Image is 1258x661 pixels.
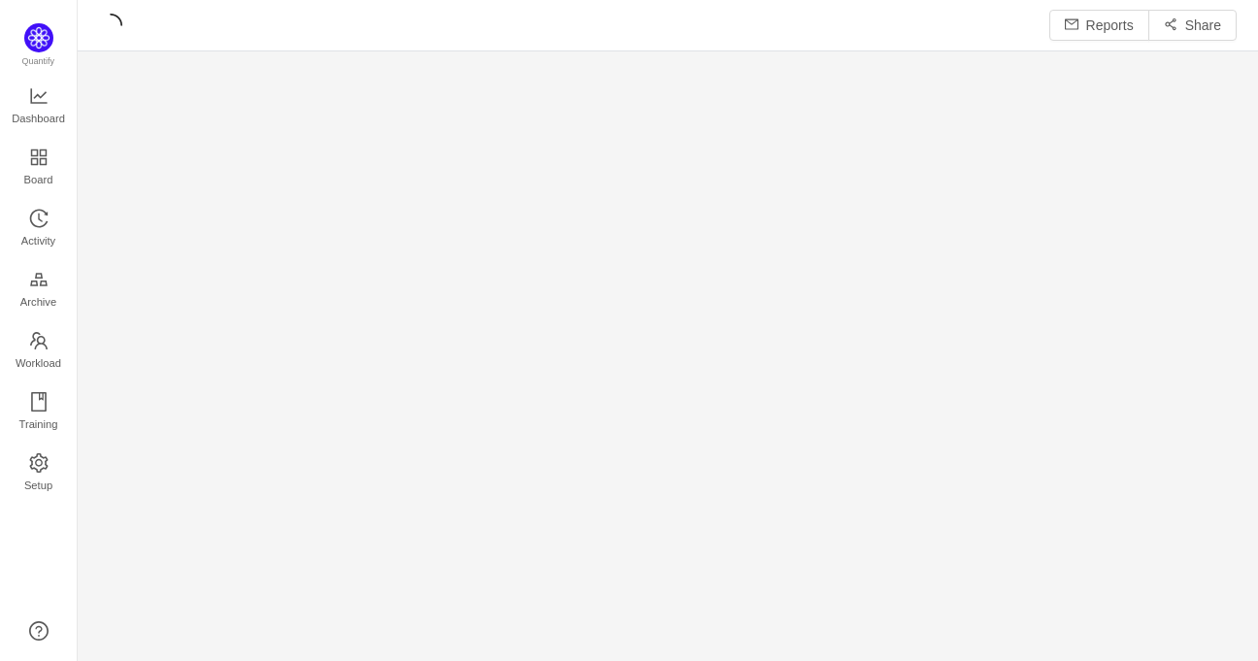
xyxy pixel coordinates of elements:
a: Dashboard [29,87,49,126]
i: icon: appstore [29,148,49,167]
a: Training [29,393,49,432]
i: icon: loading [99,14,122,37]
a: icon: question-circle [29,621,49,641]
a: Workload [29,332,49,371]
i: icon: history [29,209,49,228]
i: icon: gold [29,270,49,289]
a: Setup [29,454,49,493]
i: icon: team [29,331,49,350]
i: icon: setting [29,453,49,473]
i: icon: line-chart [29,86,49,106]
button: icon: mailReports [1049,10,1149,41]
span: Dashboard [12,99,65,138]
span: Training [18,405,57,444]
span: Workload [16,344,61,382]
span: Board [24,160,53,199]
img: Quantify [24,23,53,52]
span: Archive [20,282,56,321]
a: Board [29,149,49,187]
span: Setup [24,466,52,505]
span: Activity [21,221,55,260]
a: Archive [29,271,49,310]
a: Activity [29,210,49,248]
button: icon: share-altShare [1148,10,1237,41]
span: Quantify [22,56,55,66]
i: icon: book [29,392,49,412]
